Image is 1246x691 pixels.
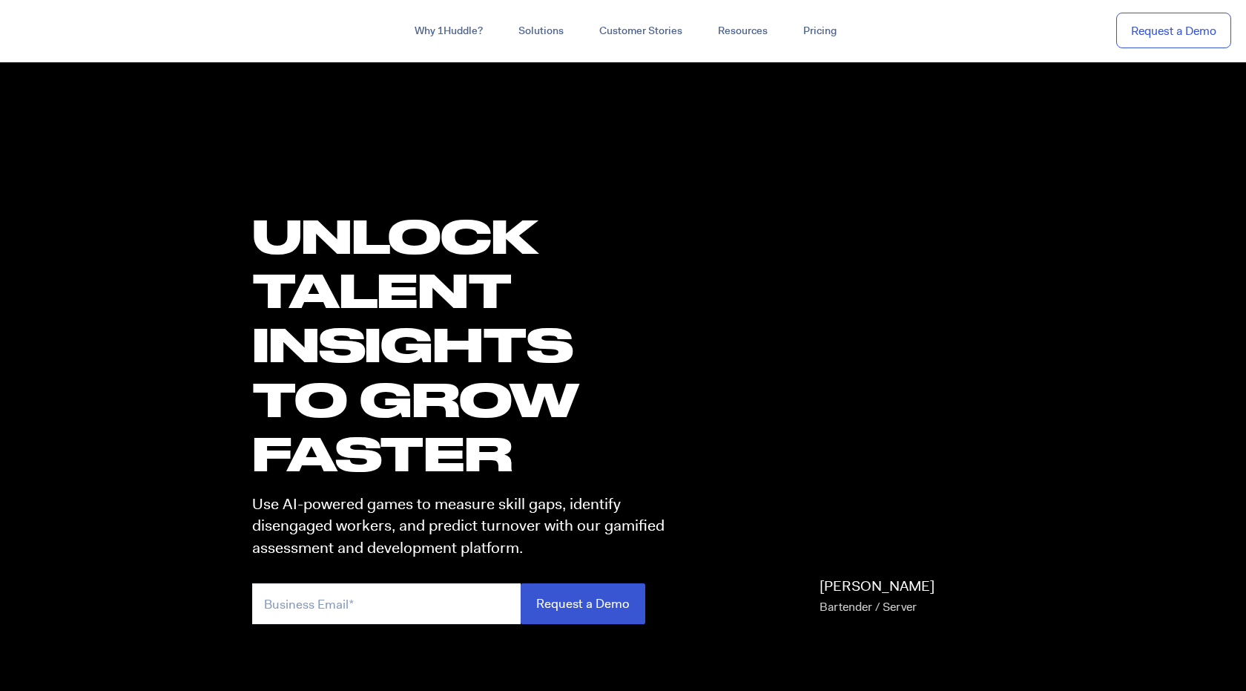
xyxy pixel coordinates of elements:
img: ... [15,16,121,45]
a: Customer Stories [581,18,700,45]
a: Request a Demo [1116,13,1231,49]
span: Bartender / Server [820,599,917,615]
input: Request a Demo [521,583,645,624]
input: Business Email* [252,583,521,624]
a: Solutions [501,18,581,45]
p: [PERSON_NAME] [820,576,934,618]
p: Use AI-powered games to measure skill gaps, identify disengaged workers, and predict turnover wit... [252,494,700,559]
a: Why 1Huddle? [397,18,501,45]
a: Pricing [785,18,854,45]
a: Resources [700,18,785,45]
h1: UNLOCK TALENT INSIGHTS TO GROW FASTER [252,209,700,480]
